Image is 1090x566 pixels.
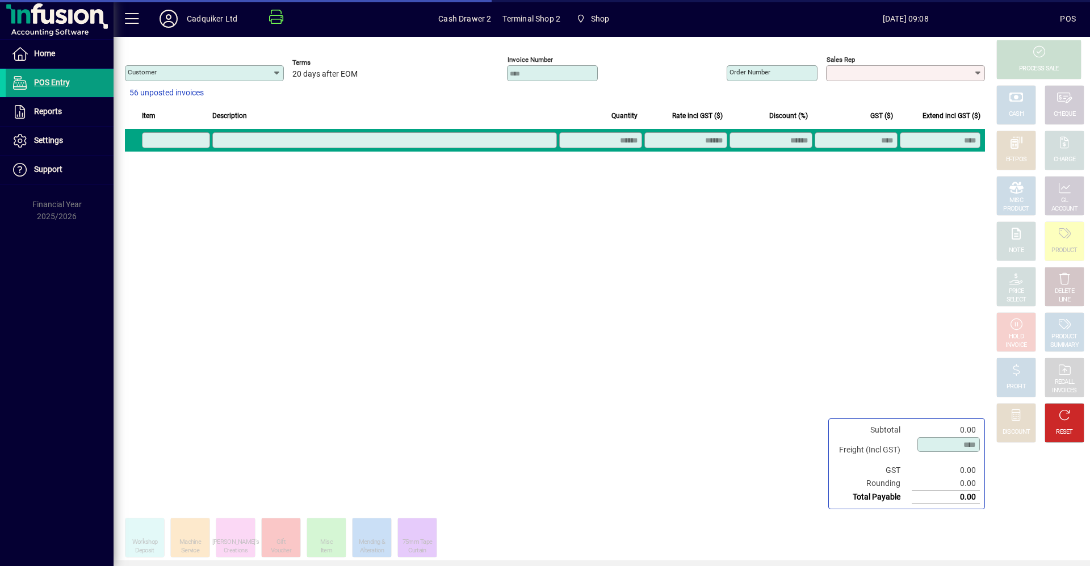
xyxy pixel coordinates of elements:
[403,538,433,547] div: 75mm Tape
[1056,428,1073,437] div: RESET
[572,9,614,29] span: Shop
[1009,196,1023,205] div: MISC
[359,538,385,547] div: Mending &
[833,477,912,490] td: Rounding
[1051,205,1078,213] div: ACCOUNT
[508,56,553,64] mat-label: Invoice number
[833,464,912,477] td: GST
[1019,65,1059,73] div: PROCESS SALE
[224,547,248,555] div: Creations
[1060,10,1076,28] div: POS
[128,68,157,76] mat-label: Customer
[34,136,63,145] span: Settings
[611,110,638,122] span: Quantity
[1061,196,1068,205] div: GL
[34,49,55,58] span: Home
[1009,287,1024,296] div: PRICE
[769,110,808,122] span: Discount (%)
[1009,333,1024,341] div: HOLD
[6,156,114,184] a: Support
[408,547,426,555] div: Curtain
[34,107,62,116] span: Reports
[1007,296,1026,304] div: SELECT
[181,547,199,555] div: Service
[1007,383,1026,391] div: PROFIT
[923,110,980,122] span: Extend incl GST ($)
[912,464,980,477] td: 0.00
[751,10,1060,28] span: [DATE] 09:08
[438,10,491,28] span: Cash Drawer 2
[1055,287,1074,296] div: DELETE
[870,110,893,122] span: GST ($)
[1009,110,1024,119] div: CASH
[276,538,286,547] div: Gift
[833,424,912,437] td: Subtotal
[1009,246,1024,255] div: NOTE
[6,98,114,126] a: Reports
[912,424,980,437] td: 0.00
[1054,156,1076,164] div: CHARGE
[1055,378,1075,387] div: RECALL
[6,127,114,155] a: Settings
[292,59,360,66] span: Terms
[212,110,247,122] span: Description
[833,490,912,504] td: Total Payable
[1005,341,1026,350] div: INVOICE
[1051,246,1077,255] div: PRODUCT
[833,437,912,464] td: Freight (Incl GST)
[292,70,358,79] span: 20 days after EOM
[321,547,332,555] div: Item
[502,10,560,28] span: Terminal Shop 2
[672,110,723,122] span: Rate incl GST ($)
[212,538,259,547] div: [PERSON_NAME]'s
[135,547,154,555] div: Deposit
[129,87,204,99] span: 56 unposted invoices
[179,538,201,547] div: Machine
[142,110,156,122] span: Item
[271,547,291,555] div: Voucher
[1006,156,1027,164] div: EFTPOS
[187,10,237,28] div: Cadquiker Ltd
[150,9,187,29] button: Profile
[912,477,980,490] td: 0.00
[1052,387,1076,395] div: INVOICES
[1054,110,1075,119] div: CHEQUE
[1003,205,1029,213] div: PRODUCT
[1050,341,1079,350] div: SUMMARY
[34,165,62,174] span: Support
[730,68,770,76] mat-label: Order number
[132,538,157,547] div: Workshop
[591,10,610,28] span: Shop
[125,83,208,103] button: 56 unposted invoices
[360,547,384,555] div: Alteration
[6,40,114,68] a: Home
[34,78,70,87] span: POS Entry
[1003,428,1030,437] div: DISCOUNT
[827,56,855,64] mat-label: Sales rep
[1051,333,1077,341] div: PRODUCT
[912,490,980,504] td: 0.00
[320,538,333,547] div: Misc
[1059,296,1070,304] div: LINE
